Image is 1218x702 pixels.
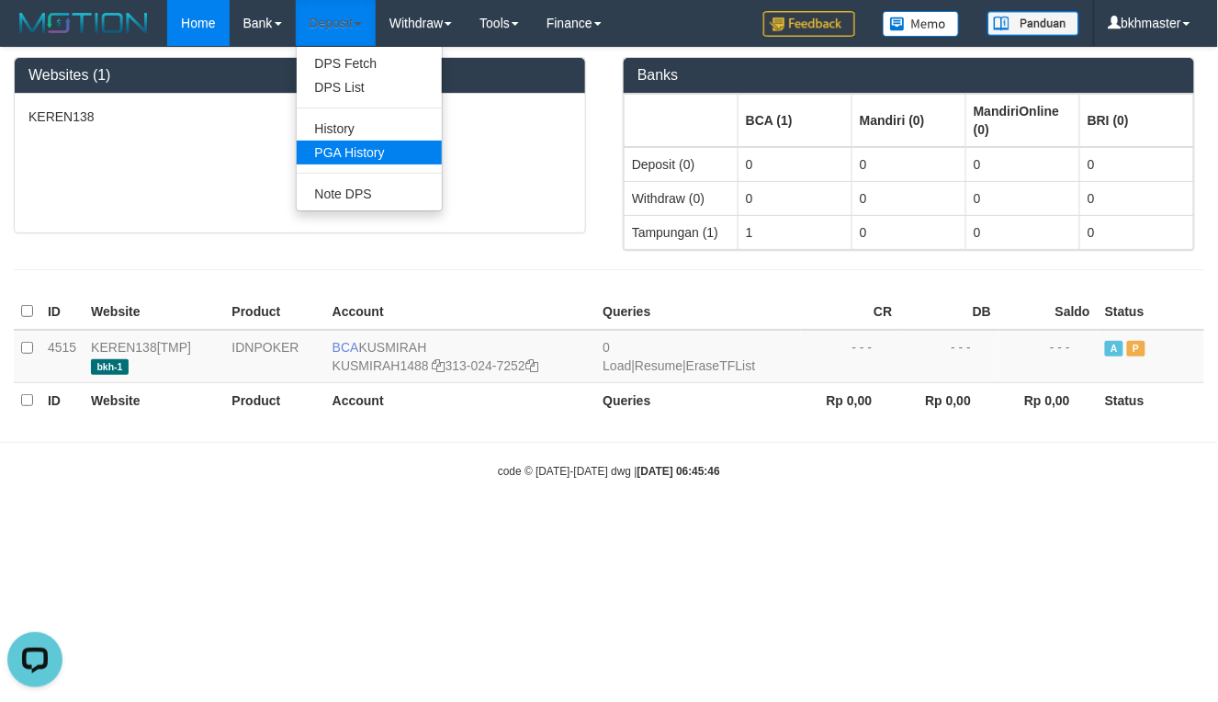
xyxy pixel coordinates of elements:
h3: Banks [637,67,1180,84]
img: panduan.png [987,11,1079,36]
th: Rp 0,00 [899,382,998,418]
th: Website [84,294,224,330]
th: Saldo [998,294,1098,330]
th: ID [40,382,84,418]
td: IDNPOKER [224,330,324,383]
img: MOTION_logo.png [14,9,153,37]
th: Product [224,294,324,330]
th: DB [899,294,998,330]
td: 4515 [40,330,84,383]
td: [TMP] [84,330,224,383]
th: Account [325,382,596,418]
span: bkh-1 [91,359,129,375]
span: 0 [603,340,610,355]
a: KEREN138 [91,340,157,355]
td: 0 [1080,147,1194,182]
a: EraseTFList [686,358,755,373]
th: Group: activate to sort column ascending [1080,94,1194,147]
a: Resume [635,358,682,373]
th: Rp 0,00 [801,382,900,418]
a: DPS Fetch [297,51,442,75]
span: | | [603,340,755,373]
button: Open LiveChat chat widget [7,7,62,62]
th: Status [1098,382,1204,418]
th: Group: activate to sort column ascending [739,94,852,147]
a: KUSMIRAH1488 [333,358,429,373]
td: - - - [801,330,900,383]
th: Product [224,382,324,418]
th: Group: activate to sort column ascending [625,94,739,147]
img: Button%20Memo.svg [883,11,960,37]
a: Copy 3130247252 to clipboard [525,358,538,373]
p: KEREN138 [28,108,571,126]
a: DPS List [297,75,442,99]
td: 0 [1080,181,1194,215]
th: ID [40,294,84,330]
td: 0 [966,147,1080,182]
td: Deposit (0) [625,147,739,182]
th: Queries [595,294,800,330]
td: 0 [739,181,852,215]
small: code © [DATE]-[DATE] dwg | [498,465,720,478]
th: Status [1098,294,1204,330]
th: Group: activate to sort column ascending [852,94,966,147]
span: BCA [333,340,359,355]
td: - - - [998,330,1098,383]
th: Rp 0,00 [998,382,1098,418]
td: 0 [852,147,966,182]
th: CR [801,294,900,330]
th: Group: activate to sort column ascending [966,94,1080,147]
td: 0 [852,215,966,249]
a: History [297,117,442,141]
span: Paused [1127,341,1145,357]
td: 0 [966,181,1080,215]
a: Note DPS [297,182,442,206]
td: - - - [899,330,998,383]
span: Active [1105,341,1123,357]
td: Tampungan (1) [625,215,739,249]
a: PGA History [297,141,442,164]
td: Withdraw (0) [625,181,739,215]
img: Feedback.jpg [763,11,855,37]
a: Copy KUSMIRAH1488 to clipboard [433,358,445,373]
th: Website [84,382,224,418]
th: Queries [595,382,800,418]
td: 0 [1080,215,1194,249]
a: Load [603,358,631,373]
td: 0 [852,181,966,215]
th: Account [325,294,596,330]
strong: [DATE] 06:45:46 [637,465,720,478]
td: 1 [739,215,852,249]
h3: Websites (1) [28,67,571,84]
td: KUSMIRAH 313-024-7252 [325,330,596,383]
td: 0 [966,215,1080,249]
td: 0 [739,147,852,182]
